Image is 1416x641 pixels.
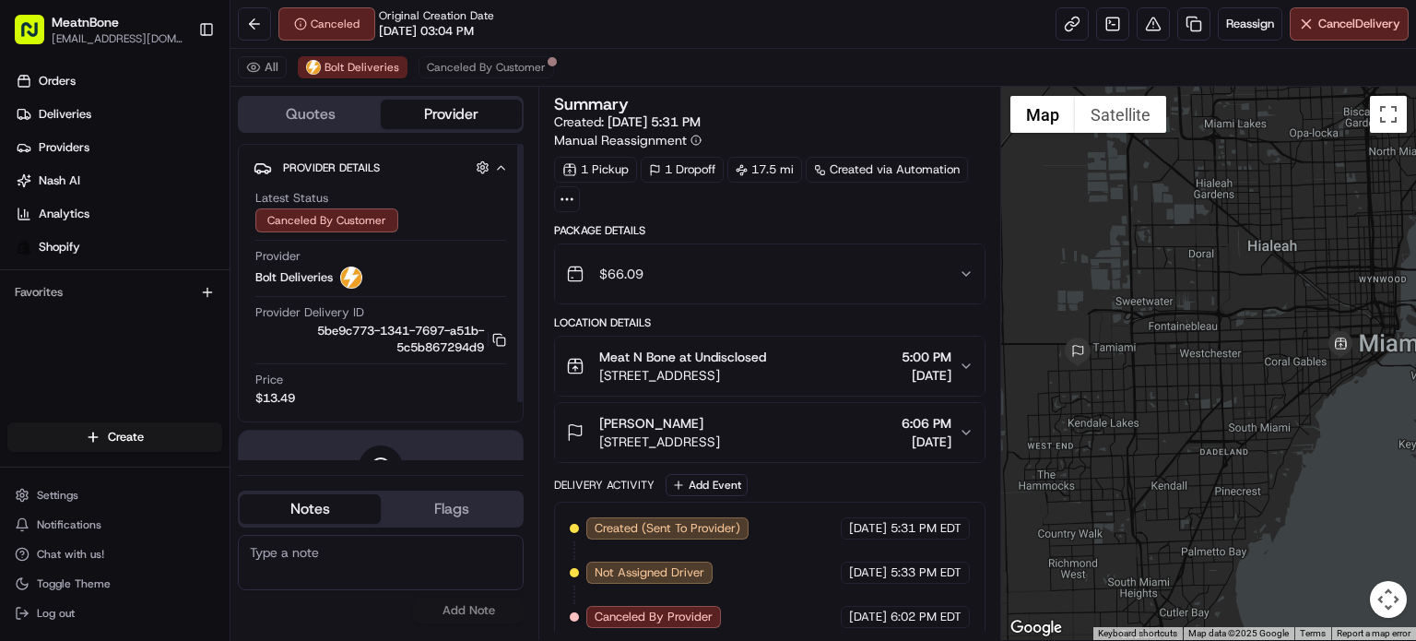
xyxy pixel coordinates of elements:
[1098,627,1177,640] button: Keyboard shortcuts
[283,160,380,175] span: Provider Details
[554,131,687,149] span: Manual Reassignment
[324,60,399,75] span: Bolt Deliveries
[554,131,702,149] button: Manual Reassignment
[238,56,287,78] button: All
[595,520,740,537] span: Created (Sent To Provider)
[599,433,720,451] span: [STREET_ADDRESS]
[7,278,222,307] div: Favorites
[902,414,951,433] span: 6:06 PM
[1370,581,1407,618] button: Map camera controls
[7,232,230,262] a: Shopify
[891,520,962,537] span: 5:31 PM EDT
[666,474,748,496] button: Add Event
[37,547,104,562] span: Chat with us!
[1337,628,1410,638] a: Report a map error
[255,390,295,407] span: $13.49
[1226,16,1274,32] span: Reassign
[7,199,230,229] a: Analytics
[39,239,80,255] span: Shopify
[554,96,629,113] h3: Summary
[1300,628,1326,638] a: Terms (opens in new tab)
[891,609,962,625] span: 6:02 PM EDT
[1318,16,1400,32] span: Cancel Delivery
[7,482,222,508] button: Settings
[298,56,407,78] button: Bolt Deliveries
[37,576,111,591] span: Toggle Theme
[7,166,230,196] a: Nash AI
[381,100,522,129] button: Provider
[599,366,766,385] span: [STREET_ADDRESS]
[554,157,637,183] div: 1 Pickup
[419,56,554,78] button: Canceled By Customer
[340,267,362,289] img: bolt_logo.png
[891,564,962,581] span: 5:33 PM EDT
[727,157,802,183] div: 17.5 mi
[7,422,222,452] button: Create
[39,172,80,189] span: Nash AI
[599,348,766,366] span: Meat N Bone at Undisclosed
[381,494,522,524] button: Flags
[1010,96,1075,133] button: Show street map
[255,248,301,265] span: Provider
[52,31,183,46] button: [EMAIL_ADDRESS][DOMAIN_NAME]
[7,600,222,626] button: Log out
[1075,96,1166,133] button: Show satellite imagery
[554,478,655,493] div: Delivery Activity
[278,7,375,41] button: Canceled
[849,520,887,537] span: [DATE]
[254,152,508,183] button: Provider Details
[849,564,887,581] span: [DATE]
[849,609,887,625] span: [DATE]
[7,133,230,162] a: Providers
[1006,616,1067,640] img: Google
[255,372,283,388] span: Price
[554,315,985,330] div: Location Details
[555,403,985,462] button: [PERSON_NAME][STREET_ADDRESS]6:06 PM[DATE]
[7,512,222,538] button: Notifications
[39,139,89,156] span: Providers
[1290,7,1409,41] button: CancelDelivery
[255,269,333,286] span: Bolt Deliveries
[37,517,101,532] span: Notifications
[39,106,91,123] span: Deliveries
[641,157,724,183] div: 1 Dropoff
[7,100,230,129] a: Deliveries
[595,564,704,581] span: Not Assigned Driver
[108,429,144,445] span: Create
[1006,616,1067,640] a: Open this area in Google Maps (opens a new window)
[554,113,701,131] span: Created:
[902,348,951,366] span: 5:00 PM
[7,541,222,567] button: Chat with us!
[427,60,546,75] span: Canceled By Customer
[52,13,119,31] button: MeatnBone
[7,571,222,597] button: Toggle Theme
[255,304,364,321] span: Provider Delivery ID
[806,157,968,183] a: Created via Automation
[599,414,703,433] span: [PERSON_NAME]
[306,60,321,75] img: bolt_logo.png
[379,23,474,40] span: [DATE] 03:04 PM
[255,323,506,356] button: 5be9c773-1341-7697-a51b-5c5b867294d9
[17,240,31,255] img: Shopify logo
[599,265,643,283] span: $66.09
[608,113,701,130] span: [DATE] 5:31 PM
[379,8,494,23] span: Original Creation Date
[39,73,76,89] span: Orders
[240,494,381,524] button: Notes
[902,433,951,451] span: [DATE]
[1188,628,1289,638] span: Map data ©2025 Google
[1218,7,1282,41] button: Reassign
[555,337,985,396] button: Meat N Bone at Undisclosed[STREET_ADDRESS]5:00 PM[DATE]
[39,206,89,222] span: Analytics
[255,190,328,207] span: Latest Status
[554,223,985,238] div: Package Details
[240,100,381,129] button: Quotes
[595,609,713,625] span: Canceled By Provider
[37,606,75,621] span: Log out
[37,488,78,503] span: Settings
[555,244,985,303] button: $66.09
